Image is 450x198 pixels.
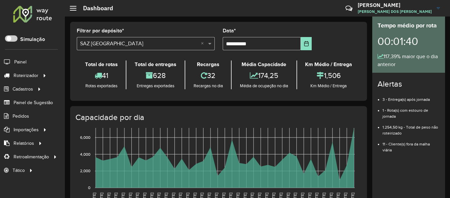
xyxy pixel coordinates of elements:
h3: [PERSON_NAME] [358,2,432,8]
div: Entregas exportadas [128,83,183,89]
a: Contato Rápido [342,1,356,16]
span: Painel de Sugestão [14,99,53,106]
div: 174,25 [233,68,294,83]
div: 32 [187,68,229,83]
span: Pedidos [13,113,29,120]
text: 2,000 [80,169,90,173]
div: Média de ocupação no dia [233,83,294,89]
span: Retroalimentação [14,153,49,160]
text: 0 [88,185,90,190]
h4: Capacidade por dia [75,113,360,122]
span: Painel [14,59,26,65]
div: Média Capacidade [233,60,294,68]
text: 6,000 [80,135,90,139]
div: 00:01:40 [378,30,440,53]
div: Total de entregas [128,60,183,68]
span: Relatórios [14,140,34,147]
div: 628 [128,68,183,83]
span: Importações [14,126,39,133]
label: Filtrar por depósito [77,27,124,35]
li: 11 - Cliente(s) fora da malha viária [382,136,440,153]
li: 3 - Entrega(s) após jornada [382,92,440,102]
div: Km Médio / Entrega [299,60,359,68]
div: 117,39% maior que o dia anterior [378,53,440,68]
span: Clear all [201,40,206,48]
div: Total de rotas [78,60,124,68]
span: [PERSON_NAME] DOS [PERSON_NAME] [358,9,432,15]
div: Rotas exportadas [78,83,124,89]
text: 4,000 [80,152,90,156]
div: Tempo médio por rota [378,21,440,30]
div: 1,506 [299,68,359,83]
h4: Alertas [378,79,440,89]
span: Roteirizador [14,72,38,79]
li: 1 - Rota(s) com estouro de jornada [382,102,440,119]
li: 1.254,50 kg - Total de peso não roteirizado [382,119,440,136]
div: 41 [78,68,124,83]
button: Choose Date [301,37,312,50]
label: Simulação [20,35,45,43]
div: Recargas [187,60,229,68]
label: Data [223,27,236,35]
span: Cadastros [13,86,33,93]
h2: Dashboard [76,5,113,12]
span: Tático [13,167,25,174]
div: Recargas no dia [187,83,229,89]
div: Km Médio / Entrega [299,83,359,89]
